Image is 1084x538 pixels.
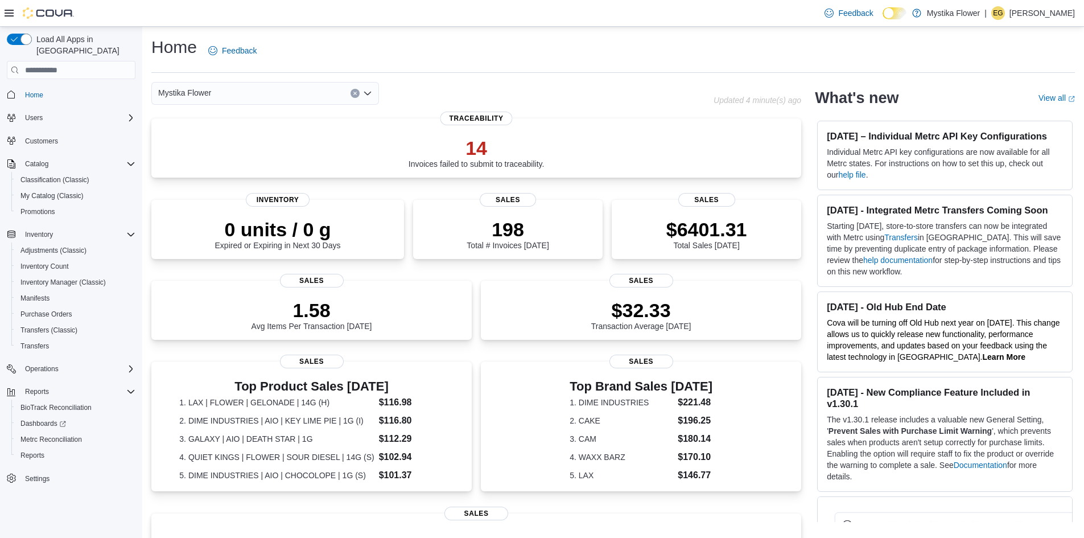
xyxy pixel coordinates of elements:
input: Dark Mode [883,7,906,19]
dd: $101.37 [379,469,444,482]
dt: 3. GALAXY | AIO | DEATH STAR | 1G [179,433,374,445]
button: Metrc Reconciliation [11,432,140,447]
h2: What's new [815,89,898,107]
span: Sales [280,355,344,368]
span: Mystika Flower [158,86,211,100]
a: Classification (Classic) [16,173,94,187]
nav: Complex example [7,81,135,516]
span: Home [25,91,43,100]
button: Operations [20,362,63,376]
h3: Top Brand Sales [DATE] [570,380,712,393]
h3: [DATE] - Integrated Metrc Transfers Coming Soon [827,204,1063,216]
button: BioTrack Reconciliation [11,400,140,416]
span: Operations [25,364,59,373]
span: Classification (Classic) [20,175,89,184]
a: Metrc Reconciliation [16,433,86,446]
span: EG [993,6,1003,20]
a: Purchase Orders [16,307,77,321]
a: Settings [20,472,54,486]
a: Dashboards [16,417,71,430]
button: Purchase Orders [11,306,140,322]
dt: 5. LAX [570,470,673,481]
dt: 4. WAXX BARZ [570,451,673,463]
p: Starting [DATE], store-to-store transfers can now be integrated with Metrc using in [GEOGRAPHIC_D... [827,220,1063,277]
span: Traceability [440,112,513,125]
p: 198 [467,218,549,241]
span: Promotions [16,205,135,219]
span: Feedback [222,45,257,56]
div: Transaction Average [DATE] [591,299,691,331]
a: Promotions [16,205,60,219]
a: Home [20,88,48,102]
span: Inventory [25,230,53,239]
span: Inventory Manager (Classic) [16,276,135,289]
button: Reports [20,385,53,399]
span: BioTrack Reconciliation [16,401,135,414]
span: Catalog [20,157,135,171]
button: Inventory [20,228,57,241]
button: Reports [11,447,140,463]
a: Documentation [954,461,1007,470]
button: Users [20,111,47,125]
span: Dashboards [16,417,135,430]
p: The v1.30.1 release includes a valuable new General Setting, ' ', which prevents sales when produ... [827,414,1063,482]
a: Feedback [820,2,877,24]
dt: 3. CAM [570,433,673,445]
a: Transfers [884,233,918,242]
span: Users [25,113,43,122]
a: help documentation [863,256,933,265]
span: Operations [20,362,135,376]
span: Settings [20,471,135,486]
span: Reports [25,387,49,396]
p: Individual Metrc API key configurations are now available for all Metrc states. For instructions ... [827,146,1063,180]
p: 1.58 [252,299,372,322]
span: Cova will be turning off Old Hub next year on [DATE]. This change allows us to quickly release ne... [827,318,1060,362]
a: My Catalog (Classic) [16,189,88,203]
span: Manifests [20,294,50,303]
span: Reports [20,451,44,460]
span: Home [20,87,135,101]
span: Inventory [20,228,135,241]
a: Reports [16,449,49,462]
dt: 2. DIME INDUSTRIES | AIO | KEY LIME PIE | 1G (I) [179,415,374,426]
dd: $221.48 [678,396,712,409]
button: Manifests [11,290,140,306]
h3: [DATE] - Old Hub End Date [827,301,1063,313]
span: Transfers [16,339,135,353]
button: My Catalog (Classic) [11,188,140,204]
dd: $116.80 [379,414,444,428]
span: Inventory [246,193,310,207]
h3: [DATE] - New Compliance Feature Included in v1.30.1 [827,387,1063,409]
dd: $180.14 [678,432,712,446]
h3: Top Product Sales [DATE] [179,380,443,393]
p: 14 [409,137,545,159]
button: Adjustments (Classic) [11,243,140,258]
h3: [DATE] – Individual Metrc API Key Configurations [827,130,1063,142]
span: Manifests [16,291,135,305]
button: Catalog [20,157,53,171]
a: Customers [20,134,63,148]
span: Sales [609,274,673,288]
a: Feedback [204,39,261,62]
span: Transfers (Classic) [16,323,135,337]
dd: $146.77 [678,469,712,482]
span: Customers [20,134,135,148]
span: Adjustments (Classic) [20,246,86,255]
div: Avg Items Per Transaction [DATE] [252,299,372,331]
a: help file [838,170,865,179]
dt: 5. DIME INDUSTRIES | AIO | CHOCOLOPE | 1G (S) [179,470,374,481]
span: Inventory Manager (Classic) [20,278,106,287]
a: BioTrack Reconciliation [16,401,96,414]
button: Transfers [11,338,140,354]
svg: External link [1068,96,1075,102]
span: Sales [280,274,344,288]
button: Reports [2,384,140,400]
span: Reports [16,449,135,462]
span: Users [20,111,135,125]
a: Adjustments (Classic) [16,244,91,257]
h1: Home [151,36,197,59]
p: $6401.31 [666,218,747,241]
button: Promotions [11,204,140,220]
span: Transfers [20,342,49,351]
